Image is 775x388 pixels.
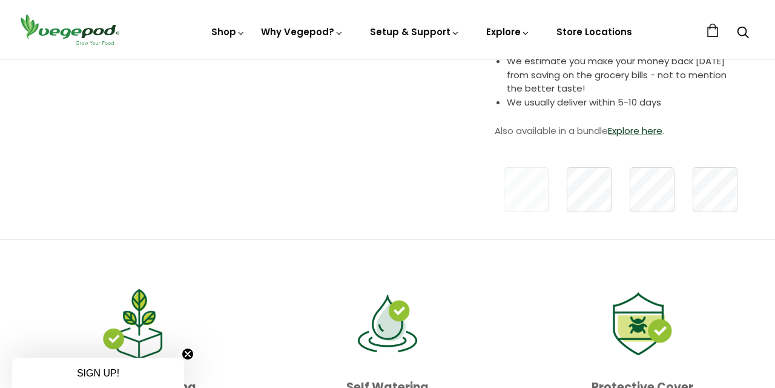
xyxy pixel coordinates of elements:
[211,25,245,38] a: Shop
[495,122,745,140] p: Also available in a bundle .
[608,124,662,137] a: Explore here
[507,96,745,110] li: We usually deliver within 5-10 days
[737,27,749,40] a: Search
[261,25,343,38] a: Why Vegepod?
[182,348,194,360] button: Close teaser
[556,25,632,38] a: Store Locations
[77,368,119,378] span: SIGN UP!
[12,358,184,388] div: SIGN UP!Close teaser
[370,25,460,38] a: Setup & Support
[15,12,124,47] img: Vegepod
[507,55,745,96] li: We estimate you make your money back [DATE] from saving on the grocery bills - not to mention the...
[486,25,530,38] a: Explore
